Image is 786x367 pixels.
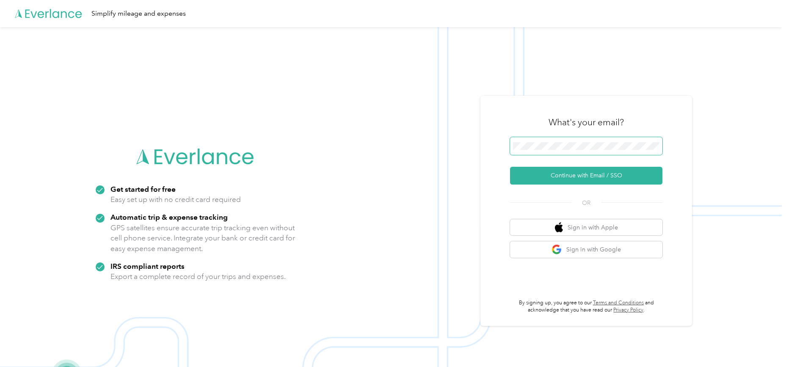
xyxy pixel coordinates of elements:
[91,8,186,19] div: Simplify mileage and expenses
[510,241,662,258] button: google logoSign in with Google
[110,194,241,205] p: Easy set up with no credit card required
[549,116,624,128] h3: What's your email?
[110,185,176,193] strong: Get started for free
[555,222,563,233] img: apple logo
[510,299,662,314] p: By signing up, you agree to our and acknowledge that you have read our .
[110,262,185,270] strong: IRS compliant reports
[613,307,643,313] a: Privacy Policy
[110,212,228,221] strong: Automatic trip & expense tracking
[110,271,286,282] p: Export a complete record of your trips and expenses.
[110,223,295,254] p: GPS satellites ensure accurate trip tracking even without cell phone service. Integrate your bank...
[593,300,644,306] a: Terms and Conditions
[510,219,662,236] button: apple logoSign in with Apple
[510,167,662,185] button: Continue with Email / SSO
[571,199,601,207] span: OR
[552,244,562,255] img: google logo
